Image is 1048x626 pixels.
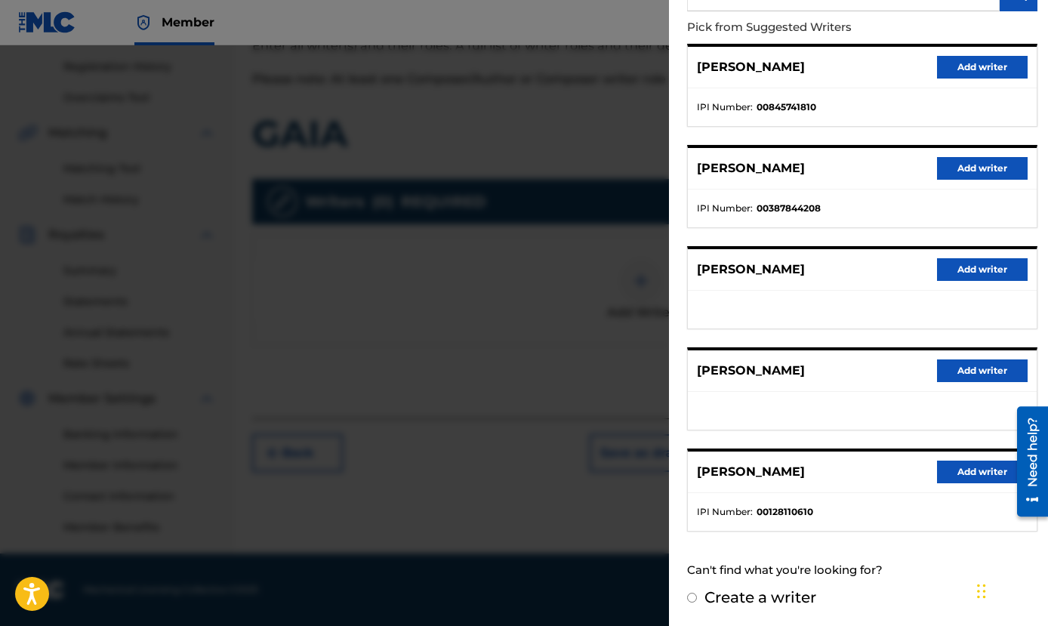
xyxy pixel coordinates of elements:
[697,100,753,114] span: IPI Number :
[977,569,986,614] div: Drag
[937,157,1028,180] button: Add writer
[697,58,805,76] p: [PERSON_NAME]
[134,14,153,32] img: Top Rightsholder
[697,202,753,215] span: IPI Number :
[937,258,1028,281] button: Add writer
[697,159,805,177] p: [PERSON_NAME]
[1006,397,1048,526] iframe: Resource Center
[937,461,1028,483] button: Add writer
[704,588,816,606] label: Create a writer
[687,554,1037,587] div: Can't find what you're looking for?
[18,11,76,33] img: MLC Logo
[757,202,821,215] strong: 00387844208
[697,505,753,519] span: IPI Number :
[697,362,805,380] p: [PERSON_NAME]
[937,359,1028,382] button: Add writer
[697,463,805,481] p: [PERSON_NAME]
[937,56,1028,79] button: Add writer
[162,14,214,31] span: Member
[697,261,805,279] p: [PERSON_NAME]
[757,505,813,519] strong: 00128110610
[972,554,1048,626] iframe: Chat Widget
[757,100,816,114] strong: 00845741810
